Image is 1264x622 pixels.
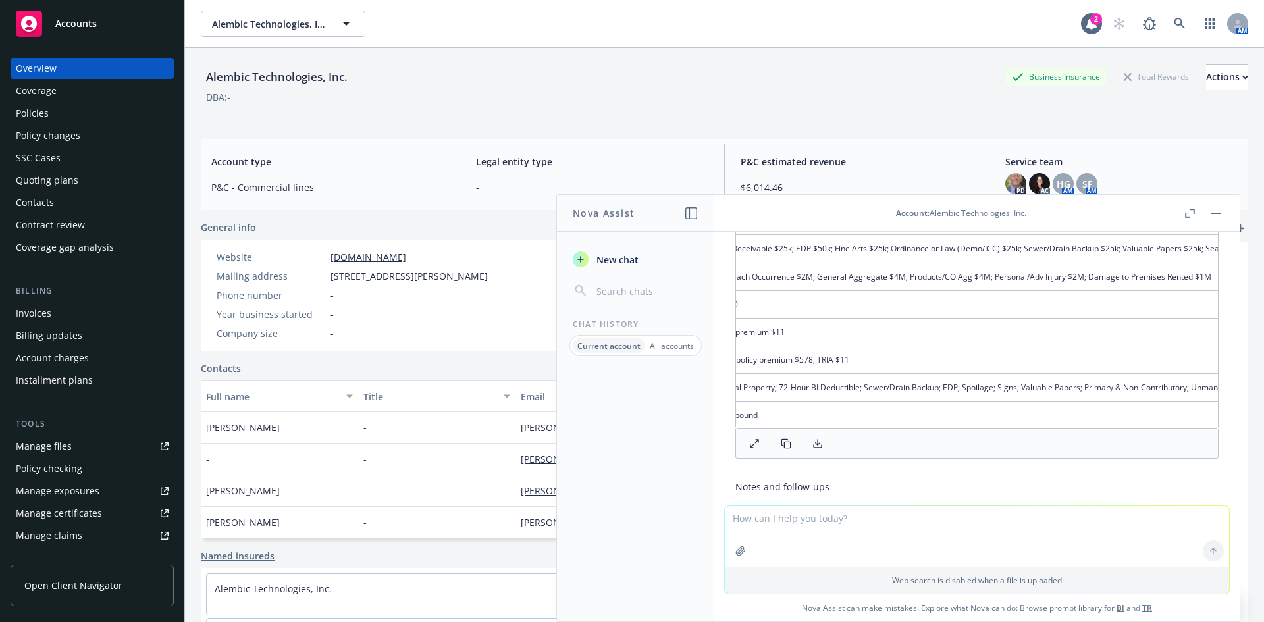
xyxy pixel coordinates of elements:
[201,549,275,563] a: Named insureds
[594,282,698,300] input: Search chats
[521,484,759,497] a: [PERSON_NAME][EMAIL_ADDRESS][DOMAIN_NAME]
[330,326,334,340] span: -
[16,103,49,124] div: Policies
[16,125,80,146] div: Policy changes
[11,548,174,569] a: Manage BORs
[16,58,57,79] div: Overview
[11,125,174,146] a: Policy changes
[16,215,85,236] div: Contract review
[16,548,78,569] div: Manage BORs
[650,340,694,351] p: All accounts
[11,503,174,524] a: Manage certificates
[521,390,758,403] div: Email
[733,575,1221,586] p: Web search is disabled when a file is uploaded
[521,453,759,465] a: [PERSON_NAME][EMAIL_ADDRESS][DOMAIN_NAME]
[1197,11,1223,37] a: Switch app
[1117,602,1124,613] a: BI
[11,480,174,502] a: Manage exposures
[11,192,174,213] a: Contacts
[16,348,89,369] div: Account charges
[1106,11,1132,37] a: Start snowing
[206,421,280,434] span: [PERSON_NAME]
[11,170,174,191] a: Quoting plans
[573,206,635,220] h1: Nova Assist
[521,421,759,434] a: [PERSON_NAME][EMAIL_ADDRESS][DOMAIN_NAME]
[206,515,280,529] span: [PERSON_NAME]
[11,436,174,457] a: Manage files
[211,155,444,168] span: Account type
[1142,602,1152,613] a: TR
[217,288,325,302] div: Phone number
[201,11,365,37] button: Alembic Technologies, Inc.
[24,579,122,592] span: Open Client Navigator
[515,380,777,412] button: Email
[594,253,639,267] span: New chat
[330,307,334,321] span: -
[11,80,174,101] a: Coverage
[16,458,82,479] div: Policy checking
[16,525,82,546] div: Manage claims
[16,147,61,168] div: SSC Cases
[363,390,496,403] div: Title
[11,5,174,42] a: Accounts
[330,288,334,302] span: -
[476,180,708,194] span: -
[16,370,93,391] div: Installment plans
[741,155,973,168] span: P&C estimated revenue
[363,484,367,498] span: -
[557,319,714,330] div: Chat History
[476,155,708,168] span: Legal entity type
[1005,173,1026,194] img: photo
[206,90,230,104] div: DBA: -
[1005,68,1107,85] div: Business Insurance
[16,237,114,258] div: Coverage gap analysis
[217,250,325,264] div: Website
[330,269,488,283] span: [STREET_ADDRESS][PERSON_NAME]
[896,207,1026,219] div: : Alembic Technologies, Inc.
[363,452,367,466] span: -
[521,516,759,529] a: [PERSON_NAME][EMAIL_ADDRESS][DOMAIN_NAME]
[363,515,367,529] span: -
[211,180,444,194] span: P&C - Commercial lines
[1005,155,1238,168] span: Service team
[16,503,102,524] div: Manage certificates
[16,303,51,324] div: Invoices
[16,325,82,346] div: Billing updates
[330,251,406,263] a: [DOMAIN_NAME]
[11,303,174,324] a: Invoices
[16,480,99,502] div: Manage exposures
[11,147,174,168] a: SSC Cases
[201,380,358,412] button: Full name
[11,348,174,369] a: Account charges
[896,207,928,219] span: Account
[1206,64,1248,90] button: Actions
[746,504,1219,523] li: Business Income: Decide between ALS (CNA) vs. fixed $50k with 1/3 monthly limit (RSUI).
[1206,65,1248,90] div: Actions
[55,18,97,29] span: Accounts
[11,325,174,346] a: Billing updates
[11,417,174,430] div: Tools
[206,390,338,403] div: Full name
[16,192,54,213] div: Contacts
[217,326,325,340] div: Company size
[358,380,515,412] button: Title
[11,458,174,479] a: Policy checking
[11,215,174,236] a: Contract review
[11,284,174,298] div: Billing
[217,307,325,321] div: Year business started
[577,340,641,351] p: Current account
[741,180,973,194] span: $6,014.46
[1029,173,1050,194] img: photo
[567,247,704,271] button: New chat
[201,220,256,234] span: General info
[1167,11,1193,37] a: Search
[201,361,241,375] a: Contacts
[1117,68,1196,85] div: Total Rewards
[1082,177,1092,191] span: SF
[1057,177,1070,191] span: HG
[11,103,174,124] a: Policies
[1136,11,1163,37] a: Report a Bug
[720,594,1234,621] span: Nova Assist can make mistakes. Explore what Nova can do: Browse prompt library for and
[1232,220,1248,236] a: add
